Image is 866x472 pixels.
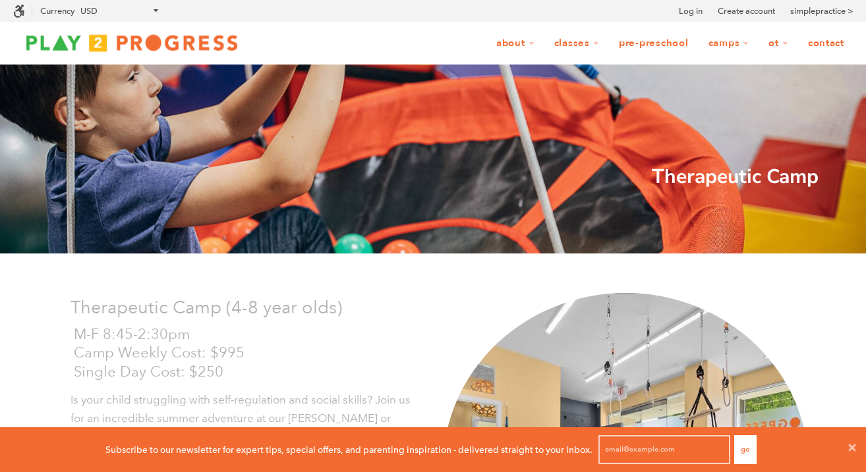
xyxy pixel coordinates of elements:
[74,325,423,344] p: M-F 8:45-2:30pm
[13,30,250,56] img: Play2Progress logo
[679,5,703,18] a: Log in
[105,442,592,457] p: Subscribe to our newsletter for expert tips, special offers, and parenting inspiration - delivere...
[610,31,697,56] a: Pre-Preschool
[546,31,608,56] a: Classes
[488,31,543,56] a: About
[790,5,853,18] a: simplepractice >
[40,6,74,16] label: Currency
[760,31,797,56] a: OT
[799,31,853,56] a: Contact
[71,293,423,321] p: Therapeutic Camp (4
[74,344,423,363] p: Camp Weekly Cost: $995
[74,363,423,382] p: Single Day Cost: $250
[652,163,819,190] strong: Therapeutic Camp
[734,435,757,464] button: Go
[598,435,730,464] input: email@example.com
[718,5,775,18] a: Create account
[700,31,758,56] a: Camps
[242,296,342,318] span: -8 year olds)
[71,393,411,461] span: Is your child struggling with self-regulation and social skills? Join us for an incredible summer...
